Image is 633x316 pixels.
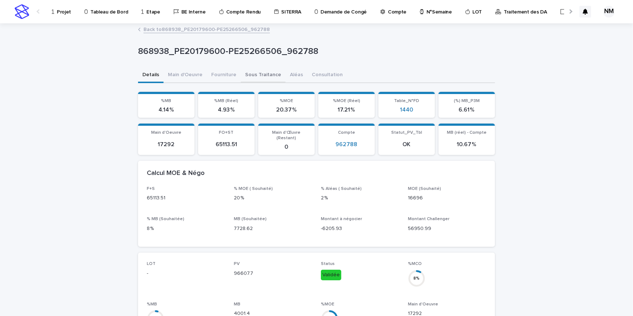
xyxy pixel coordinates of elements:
p: -6205.93 [321,225,399,233]
span: %MOE (Réel) [333,99,360,103]
span: Main d'Œuvre (Restant) [272,130,301,140]
span: FO+ST [219,130,234,135]
p: 0 [263,144,310,151]
span: MB (réel) - Compte [447,130,487,135]
p: 16696 [408,194,486,202]
span: Montant à négocier [321,217,362,221]
span: %MB [147,302,157,307]
span: Compte [338,130,355,135]
span: MOE (Souhaité) [408,187,441,191]
img: stacker-logo-s-only.png [15,4,29,19]
span: % Aléas ( Souhaité) [321,187,362,191]
button: Details [138,68,164,83]
p: 65113.51 [203,141,250,148]
p: 96607.7 [234,270,312,277]
p: 56950.99 [408,225,486,233]
p: 8 % [147,225,225,233]
p: 7728.62 [234,225,312,233]
span: %MCO [408,262,422,266]
button: Consultation [307,68,347,83]
div: 8 % [408,274,425,282]
p: 17.21 % [323,106,370,113]
span: LOT [147,262,156,266]
span: % MB (Souhaitée) [147,217,184,221]
span: F+S [147,187,155,191]
div: NM [603,6,615,17]
p: 17292 [142,141,190,148]
a: 1440 [400,106,413,113]
span: %MB [161,99,172,103]
span: %MB (Réel) [215,99,239,103]
span: MB [234,302,240,307]
span: MB (Souhaitée) [234,217,267,221]
span: Status [321,262,335,266]
span: %MOE [280,99,293,103]
a: Back to868938_PE20179600-PE25266506_962788 [143,25,270,33]
p: 4.93 % [203,106,250,113]
span: %MOE [321,302,334,307]
button: Fourniture [207,68,241,83]
button: Sous Traitance [241,68,286,83]
p: - [147,270,225,277]
span: Table_N°FD [394,99,419,103]
span: % MOE ( Souhaité) [234,187,273,191]
a: 962788 [336,141,358,148]
span: PV [234,262,240,266]
div: Validée [321,270,341,280]
p: 4.14 % [142,106,190,113]
button: Main d'Oeuvre [164,68,207,83]
span: Montant Challenger [408,217,449,221]
p: 6.61 % [443,106,491,113]
p: 868938_PE20179600-PE25266506_962788 [138,46,492,57]
p: 10.67 % [443,141,491,148]
p: 65113.51 [147,194,225,202]
span: Main d'Oeuvre [408,302,438,307]
button: Aléas [286,68,307,83]
p: 20 % [234,194,312,202]
p: 2 % [321,194,399,202]
span: Statut_PV_Tbl [391,130,422,135]
h2: Calcul MOE & Négo [147,169,205,177]
span: Main d'Oeuvre [151,130,181,135]
span: (%) MB_P3M [454,99,480,103]
p: OK [383,141,430,148]
p: 20.37 % [263,106,310,113]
